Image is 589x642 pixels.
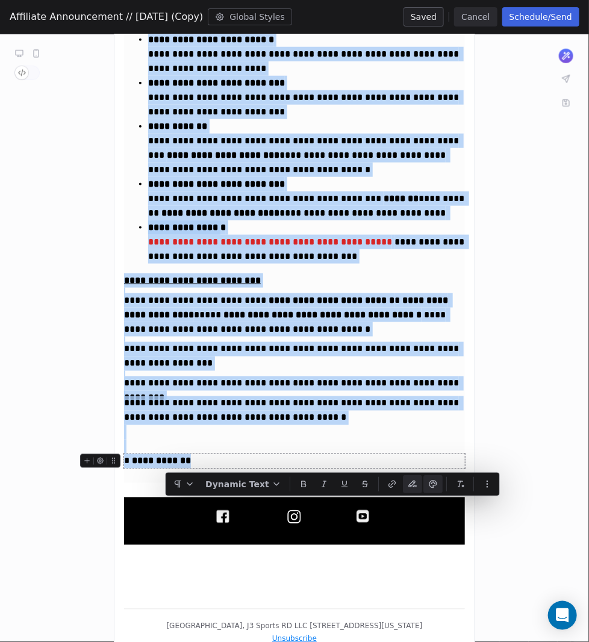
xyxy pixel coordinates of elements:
[404,7,444,26] button: Saved
[454,7,497,26] button: Cancel
[201,475,286,493] button: Dynamic Text
[10,10,203,24] span: Affiliate Announcement // [DATE] (Copy)
[208,8,292,25] button: Global Styles
[502,7,579,26] button: Schedule/Send
[548,601,577,630] div: Open Intercom Messenger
